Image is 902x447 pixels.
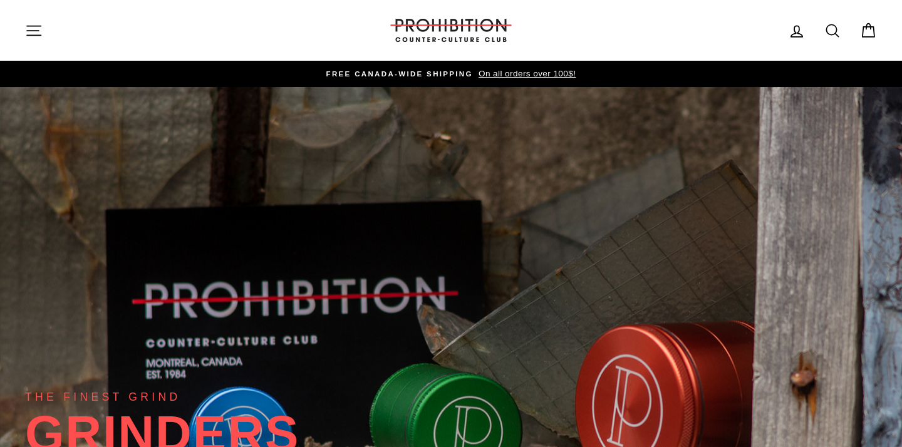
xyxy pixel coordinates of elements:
[475,69,576,78] span: On all orders over 100$!
[326,70,473,78] span: FREE CANADA-WIDE SHIPPING
[388,19,514,42] img: PROHIBITION COUNTER-CULTURE CLUB
[25,388,180,406] div: THE FINEST GRIND
[28,67,874,81] a: FREE CANADA-WIDE SHIPPING On all orders over 100$!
